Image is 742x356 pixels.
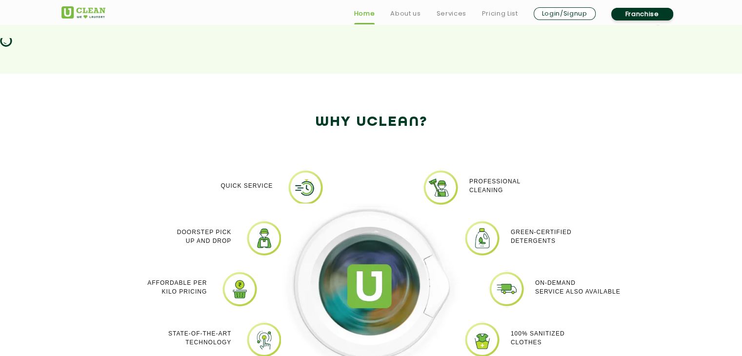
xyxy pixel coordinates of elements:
[534,7,596,20] a: Login/Signup
[535,278,621,296] p: On-demand service also available
[436,8,466,20] a: Services
[469,177,521,195] p: Professional cleaning
[61,111,681,134] h2: Why Uclean?
[168,329,231,347] p: State-of-the-art Technology
[61,6,105,19] img: UClean Laundry and Dry Cleaning
[221,271,258,307] img: laundry pick and drop services
[488,271,525,307] img: Laundry
[511,228,572,245] p: Green-Certified Detergents
[147,278,207,296] p: Affordable per kilo pricing
[482,8,518,20] a: Pricing List
[354,8,375,20] a: Home
[221,181,273,190] p: Quick Service
[464,220,501,257] img: laundry near me
[390,8,421,20] a: About us
[422,169,459,206] img: PROFESSIONAL_CLEANING_11zon.webp
[177,228,231,245] p: Doorstep Pick up and Drop
[611,8,673,20] a: Franchise
[246,220,282,257] img: Online dry cleaning services
[511,329,565,347] p: 100% Sanitized Clothes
